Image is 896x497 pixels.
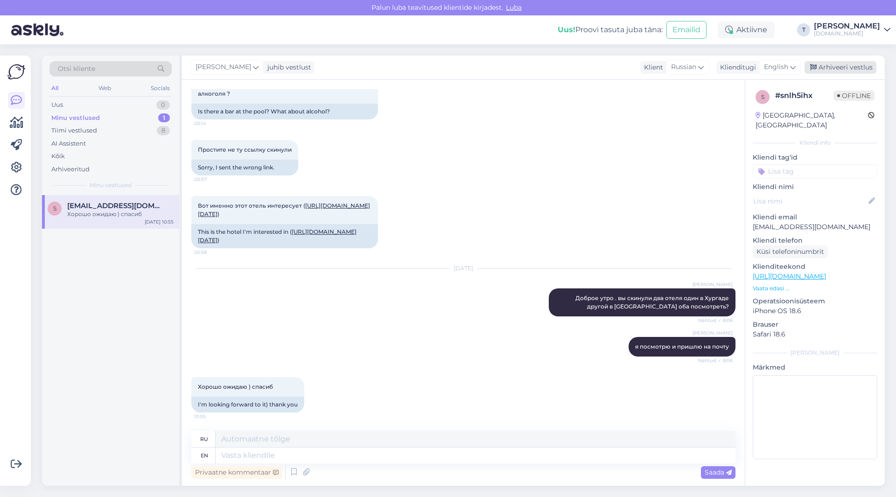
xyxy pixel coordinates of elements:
div: Sorry, I sent the wrong link. [191,160,298,175]
p: Kliendi email [753,212,877,222]
div: # snlh5ihx [775,90,833,101]
span: 20:57 [194,176,229,183]
p: Safari 18.6 [753,329,877,339]
span: Offline [833,91,875,101]
div: Arhiveeri vestlus [805,61,876,74]
p: [EMAIL_ADDRESS][DOMAIN_NAME] [753,222,877,232]
button: Emailid [666,21,707,39]
div: Arhiveeritud [51,165,90,174]
span: [PERSON_NAME] [693,329,733,336]
div: Aktiivne [718,21,775,38]
div: Kõik [51,152,65,161]
span: Russian [671,62,696,72]
div: en [201,448,208,463]
span: я посмотрю и пришлю на почту [635,343,729,350]
div: [PERSON_NAME] [814,22,880,30]
p: iPhone OS 18.6 [753,306,877,316]
input: Lisa tag [753,164,877,178]
div: [GEOGRAPHIC_DATA], [GEOGRAPHIC_DATA] [756,111,868,130]
div: Web [97,82,113,94]
div: 8 [157,126,170,135]
div: AI Assistent [51,139,86,148]
a: [URL][DOMAIN_NAME] [753,272,826,280]
span: 20:14 [194,120,229,127]
span: 10:55 [194,413,229,420]
div: I'm looking forward to it) thank you [191,397,304,413]
div: Klient [640,63,663,72]
div: [DOMAIN_NAME] [814,30,880,37]
div: [DATE] 10:55 [145,218,174,225]
div: Uus [51,100,63,110]
span: Nähtud ✓ 8:06 [698,357,733,364]
span: s [761,93,764,100]
span: Otsi kliente [58,64,95,74]
p: Operatsioonisüsteem [753,296,877,306]
div: ru [200,431,208,447]
div: Kliendi info [753,139,877,147]
span: [PERSON_NAME] [693,281,733,288]
p: Brauser [753,320,877,329]
p: Kliendi nimi [753,182,877,192]
div: juhib vestlust [264,63,311,72]
p: Kliendi tag'id [753,153,877,162]
span: [PERSON_NAME] [196,62,251,72]
span: Простите не ту ссылку скинули [198,146,292,153]
div: Is there a bar at the pool? What about alcohol? [191,104,378,119]
img: Askly Logo [7,63,25,81]
span: Доброе утро . вы скинули два отеля один в Хургаде другой в [GEOGRAPHIC_DATA] оба посмотреть? [575,294,730,310]
span: English [764,62,788,72]
p: Kliendi telefon [753,236,877,245]
div: Tiimi vestlused [51,126,97,135]
div: All [49,82,60,94]
p: Klienditeekond [753,262,877,272]
div: Küsi telefoninumbrit [753,245,828,258]
div: Klienditugi [716,63,756,72]
span: srgjvy@gmail.com [67,202,164,210]
b: Uus! [558,25,575,34]
div: This is the hotel I'm interested in ( ) [191,224,378,248]
div: Minu vestlused [51,113,100,123]
div: Хорошо ожидаю ) спасиб [67,210,174,218]
div: [PERSON_NAME] [753,349,877,357]
span: Nähtud ✓ 8:06 [698,317,733,324]
span: Minu vestlused [90,181,132,189]
div: Socials [149,82,172,94]
span: Вот именно этот отель интересует ( ) [198,202,370,217]
span: 20:58 [194,249,229,256]
div: Proovi tasuta juba täna: [558,24,663,35]
span: Хорошо ожидаю ) спасиб [198,383,273,390]
span: Saada [705,468,732,476]
div: [DATE] [191,264,735,273]
p: Vaata edasi ... [753,284,877,293]
input: Lisa nimi [753,196,867,206]
div: 1 [158,113,170,123]
span: Luba [503,3,525,12]
a: [PERSON_NAME][DOMAIN_NAME] [814,22,890,37]
div: 0 [156,100,170,110]
p: Märkmed [753,363,877,372]
div: Privaatne kommentaar [191,466,282,479]
div: T [797,23,810,36]
span: s [53,205,56,212]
